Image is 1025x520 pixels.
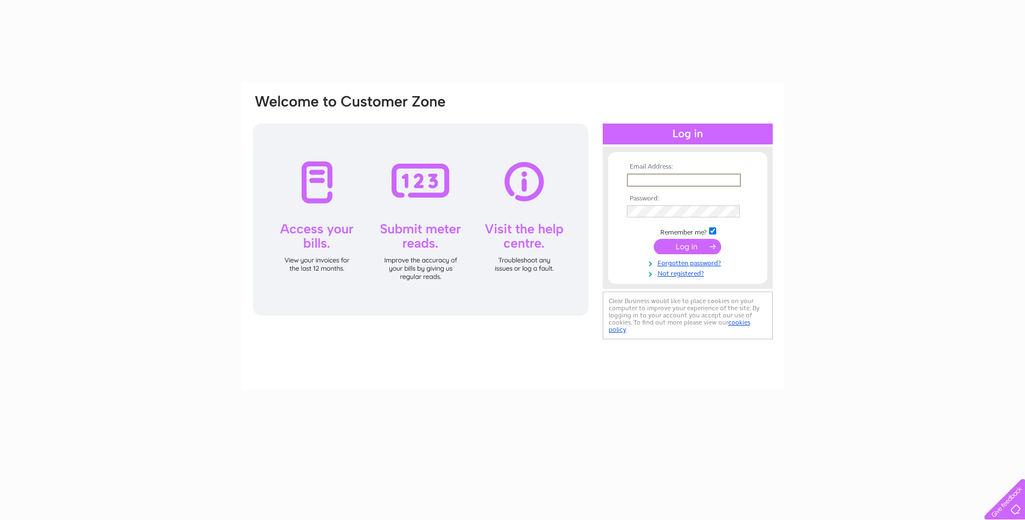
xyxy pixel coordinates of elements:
[654,239,721,254] input: Submit
[603,292,773,339] div: Clear Business would like to place cookies on your computer to improve your experience of the sit...
[609,318,750,333] a: cookies policy
[624,163,751,171] th: Email Address:
[624,195,751,203] th: Password:
[627,267,751,278] a: Not registered?
[627,257,751,267] a: Forgotten password?
[624,226,751,237] td: Remember me?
